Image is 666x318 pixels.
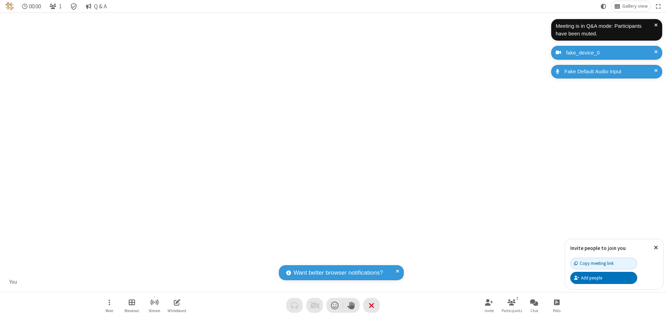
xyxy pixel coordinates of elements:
[105,309,113,313] span: More
[574,260,614,267] div: Copy meeting link
[612,1,650,11] button: Change layout
[570,272,637,284] button: Add people
[530,309,538,313] span: Chat
[556,22,654,38] div: Meeting is in Q&A mode: Participants have been muted.
[326,298,343,313] button: Send a reaction
[570,245,626,251] label: Invite people to join you
[653,1,664,11] button: Fullscreen
[524,295,545,315] button: Open chat
[99,295,120,315] button: Open menu
[570,258,637,269] button: Copy meeting link
[148,309,160,313] span: Stream
[144,295,165,315] button: Start streaming
[29,3,41,10] span: 00:00
[6,2,14,10] img: QA Selenium DO NOT DELETE OR CHANGE
[83,1,110,11] button: Q & A
[121,295,142,315] button: Manage Breakout Rooms
[501,295,522,315] button: Open participant list
[553,309,561,313] span: Polls
[94,3,107,10] span: Q & A
[59,3,62,10] span: 1
[7,278,20,286] div: You
[622,3,648,9] span: Gallery view
[564,49,657,57] div: fake_device_0
[19,1,44,11] div: Timer
[502,309,522,313] span: Participants
[125,309,139,313] span: Breakout
[485,309,494,313] span: Invite
[479,295,499,315] button: Invite participants (⌘+Shift+I)
[168,309,186,313] span: Whiteboard
[343,298,360,313] button: Raise hand
[166,295,187,315] button: Open shared whiteboard
[67,1,80,11] div: Meeting details Encryption enabled
[46,1,65,11] button: Open participant list
[286,298,303,313] button: Audio problem - check your Internet connection or call by phone
[649,239,663,256] button: Close popover
[562,68,657,76] div: Fake Default Audio Input
[363,298,380,313] button: End or leave meeting
[598,1,609,11] button: Using system theme
[293,268,383,277] span: Want better browser notifications?
[514,295,520,301] div: 1
[306,298,323,313] button: Video
[546,295,567,315] button: Open poll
